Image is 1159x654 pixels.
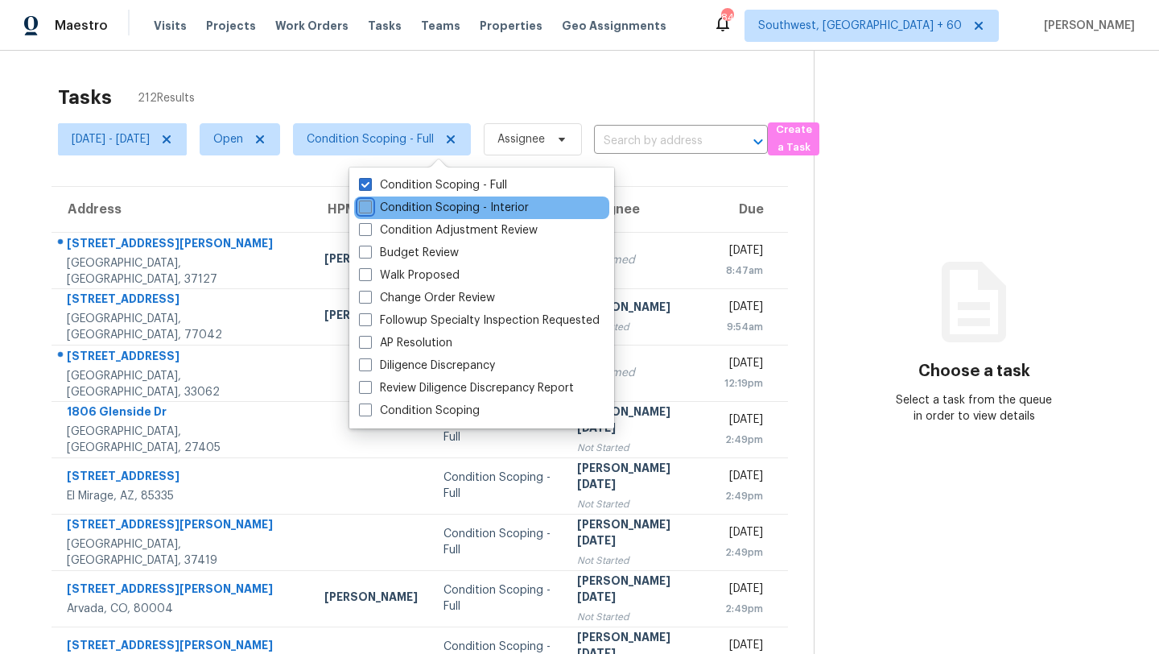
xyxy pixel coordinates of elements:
span: Teams [421,18,460,34]
div: Unclaimed [577,252,699,268]
label: Budget Review [359,245,459,261]
div: 2:49pm [724,601,763,617]
div: [DATE] [724,299,763,319]
div: [DATE] [724,468,763,488]
div: Select a task from the queue in order to view details [894,392,1054,424]
div: Not Started [577,553,699,569]
div: 9:54am [724,319,763,335]
div: 8:47am [724,263,763,279]
div: [PERSON_NAME][DATE] [577,516,699,553]
h3: Choose a task [918,363,1030,379]
div: 1806 Glenside Dr [67,404,299,424]
label: Condition Scoping - Interior [359,200,529,216]
div: Not Started [577,319,699,335]
div: [STREET_ADDRESS][PERSON_NAME] [67,516,299,536]
div: [PERSON_NAME][DATE] [577,573,699,609]
span: Condition Scoping - Full [307,131,434,147]
div: [PERSON_NAME] [324,307,418,327]
div: [STREET_ADDRESS][PERSON_NAME] [67,581,299,601]
span: Create a Task [776,121,811,158]
div: Not Started [577,609,699,625]
div: Arvada, CO, 80004 [67,601,299,617]
label: Change Order Review [359,290,495,306]
div: [GEOGRAPHIC_DATA], [GEOGRAPHIC_DATA], 33062 [67,368,299,400]
label: Condition Scoping - Full [359,177,507,193]
label: Walk Proposed [359,267,460,284]
span: Projects [206,18,256,34]
div: Condition Scoping - Full [443,526,551,558]
th: Due [711,187,788,232]
label: Followup Specialty Inspection Requested [359,313,600,329]
div: Condition Scoping - Full [443,413,551,445]
span: 212 Results [138,90,195,106]
div: Unclaimed [577,365,699,381]
span: Open [213,131,243,147]
th: HPM [311,187,431,232]
span: Work Orders [275,18,349,34]
div: [STREET_ADDRESS] [67,291,299,311]
div: Not Started [577,440,699,456]
div: 2:49pm [724,432,763,448]
label: Diligence Discrepancy [359,358,495,374]
div: [STREET_ADDRESS] [67,468,299,488]
input: Search by address [594,129,723,154]
div: [DATE] [724,524,763,544]
div: [GEOGRAPHIC_DATA], [GEOGRAPHIC_DATA], 27405 [67,424,299,456]
h2: Tasks [58,89,112,106]
div: Not Started [577,496,699,512]
div: 841 [721,10,732,26]
div: Condition Scoping - Full [443,582,551,615]
div: [PERSON_NAME] [324,250,418,271]
div: [PERSON_NAME][DATE] [577,460,699,496]
button: Create a Task [768,122,819,155]
div: 2:49pm [724,488,763,504]
div: [GEOGRAPHIC_DATA], [GEOGRAPHIC_DATA], 37127 [67,255,299,288]
div: 2:49pm [724,544,763,561]
th: Assignee [564,187,712,232]
div: [GEOGRAPHIC_DATA], [GEOGRAPHIC_DATA], 37419 [67,536,299,569]
div: [PERSON_NAME] [324,589,418,609]
label: AP Resolution [359,335,452,351]
span: [PERSON_NAME] [1037,18,1135,34]
div: El Mirage, AZ, 85335 [67,488,299,504]
span: [DATE] - [DATE] [72,131,150,147]
div: [DATE] [724,412,763,432]
div: [PERSON_NAME] [577,299,699,319]
div: [GEOGRAPHIC_DATA], [GEOGRAPHIC_DATA], 77042 [67,311,299,343]
span: Assignee [497,131,545,147]
th: Address [52,187,311,232]
span: Southwest, [GEOGRAPHIC_DATA] + 60 [758,18,962,34]
span: Tasks [368,20,402,31]
div: 12:19pm [724,375,763,391]
div: [DATE] [724,581,763,601]
label: Condition Scoping [359,403,480,419]
button: Open [747,130,769,153]
div: [STREET_ADDRESS] [67,348,299,368]
div: Condition Scoping - Full [443,470,551,502]
span: Visits [154,18,187,34]
div: [STREET_ADDRESS][PERSON_NAME] [67,235,299,255]
div: [DATE] [724,355,763,375]
div: [DATE] [724,242,763,263]
span: Properties [480,18,542,34]
span: Geo Assignments [562,18,666,34]
label: Condition Adjustment Review [359,222,538,238]
label: Review Diligence Discrepancy Report [359,380,574,396]
div: [PERSON_NAME][DATE] [577,404,699,440]
span: Maestro [55,18,108,34]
